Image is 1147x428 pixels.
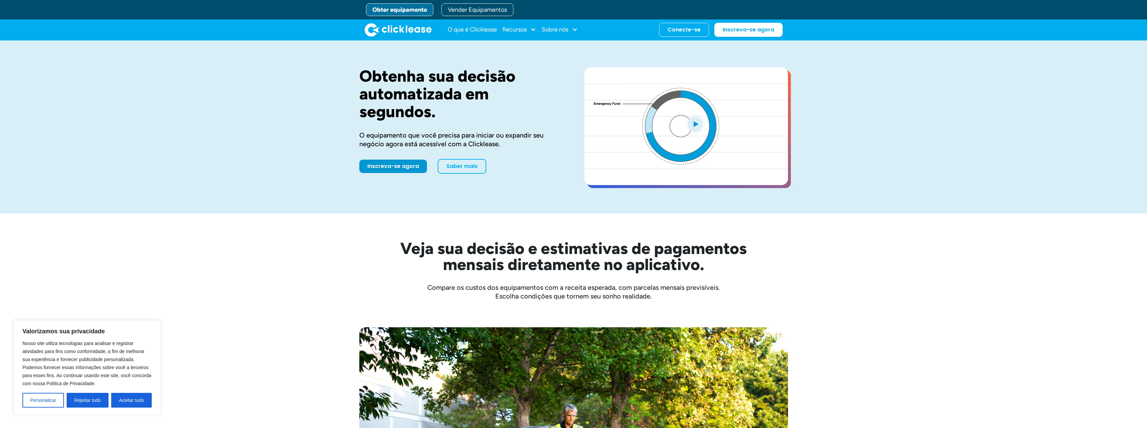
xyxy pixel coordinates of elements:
[30,398,56,403] font: Personalizar
[441,3,513,16] a: Vender Equipamentos
[372,6,427,13] font: Obter equipamento
[495,292,652,300] font: Escolha condições que tornem seu sonho realidade.
[359,160,427,173] a: Inscreva-se agora
[448,23,497,36] a: O que é Clicklease
[22,328,105,335] font: Valorizamos sua privacidade
[359,66,515,121] font: Obtenha sua decisão automatizada em segundos.
[22,341,151,386] font: Nosso site utiliza tecnologias para analisar e registrar atividades para fins como conformidade, ...
[367,162,419,170] font: Inscreva-se agora
[366,3,433,16] a: Obter equipamento
[542,23,578,36] div: Sobre nós
[714,23,783,37] a: Inscreva-se agora
[448,26,497,33] font: O que é Clicklease
[667,26,701,33] font: Conecte-se
[438,159,486,174] a: Saber mais
[542,26,568,33] font: Sobre nós
[723,26,774,33] font: Inscreva-se agora
[359,131,544,148] font: O equipamento que você precisa para iniciar ou expandir seu negócio agora está acessível com a Cl...
[584,67,788,185] a: caixa de luz aberta
[448,6,507,13] font: Vender Equipamentos
[365,23,432,36] img: Logotipo do Clicklease
[365,23,432,36] a: lar
[119,398,144,403] font: Aceitar tudo
[74,398,101,403] font: Rejeitar tudo
[427,283,720,291] font: Compare os custos dos equipamentos com a receita esperada, com parcelas mensais previsíveis.
[111,393,152,408] button: Aceitar tudo
[67,393,109,408] button: Rejeitar tudo
[502,26,527,33] font: Recursos
[400,239,747,274] font: Veja sua decisão e estimativas de pagamentos mensais diretamente no aplicativo.
[686,114,704,133] img: Logotipo do botão de reprodução azul em um fundo circular azul claro
[22,393,64,408] button: Personalizar
[446,162,478,170] font: Saber mais
[502,23,536,36] div: Recursos
[13,320,161,415] div: Valorizamos sua privacidade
